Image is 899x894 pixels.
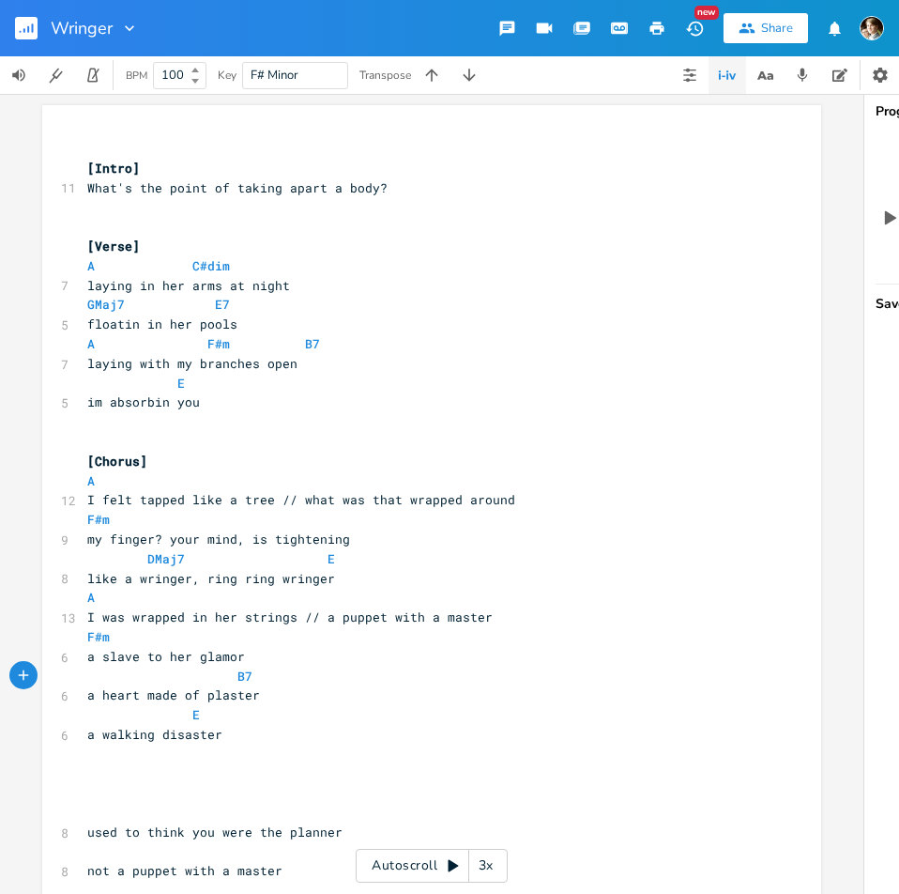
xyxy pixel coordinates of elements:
[359,69,411,81] div: Transpose
[87,472,95,489] span: A
[87,686,260,703] span: a heart made of plaster
[87,238,140,254] span: [Verse]
[126,70,147,81] div: BPM
[237,668,252,685] span: B7
[87,589,95,606] span: A
[87,179,388,196] span: What's the point of taking apart a body?
[251,67,298,84] span: F# Minor
[87,726,222,743] span: a walking disaster
[207,335,230,352] span: F#m
[87,296,125,313] span: GMaj7
[328,550,335,567] span: E
[87,335,95,352] span: A
[87,453,147,470] span: [Chorus]
[676,11,713,45] button: New
[147,550,185,567] span: DMaj7
[87,648,245,665] span: a slave to her glamor
[87,609,493,625] span: I was wrapped in her strings // a puppet with a master
[87,628,110,645] span: F#m
[761,20,793,37] div: Share
[87,316,237,332] span: floatin in her pools
[177,375,185,392] span: E
[215,296,230,313] span: E7
[87,257,95,274] span: A
[87,862,282,879] span: not a puppet with a master
[305,335,320,352] span: B7
[87,277,290,294] span: laying in her arms at night
[724,13,808,43] button: Share
[87,393,200,410] span: im absorbin you
[51,20,113,37] span: Wringer
[356,849,508,883] div: Autoscroll
[87,511,110,528] span: F#m
[87,824,343,840] span: used to think you were the planner
[87,491,515,508] span: I felt tapped like a tree // what was that wrapped around
[469,849,503,883] div: 3x
[192,257,230,274] span: C#dim
[218,69,236,81] div: Key
[694,6,719,20] div: New
[192,706,200,723] span: E
[87,355,297,372] span: laying with my branches open
[87,531,350,547] span: my finger? your mind, is tightening
[87,570,335,587] span: like a wringer, ring ring wringer
[87,160,140,177] span: [Intro]
[860,16,884,40] img: Robert Wise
